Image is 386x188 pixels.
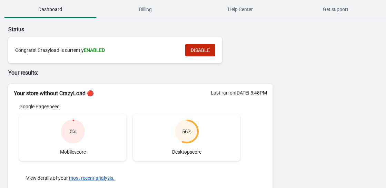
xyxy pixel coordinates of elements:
button: most recent analysis. [69,175,115,181]
span: Billing [99,3,192,15]
p: Status [8,25,273,34]
span: ENABLED [84,47,105,53]
span: Get support [289,3,382,15]
span: Help Center [195,3,287,15]
h2: Your store without CrazyLoad 🔴 [14,89,267,98]
button: Dashboard [3,0,98,18]
span: DISABLE [191,47,210,53]
div: 0 % [70,128,76,135]
div: Congrats! Crazyload is currently [15,47,178,54]
p: Your results: [8,69,273,77]
span: Dashboard [4,3,97,15]
div: 56 % [182,128,191,135]
div: Desktop score [133,114,240,161]
div: Mobile score [19,114,126,161]
button: DISABLE [185,44,215,56]
div: Last ran on [DATE] 5:48PM [211,89,267,96]
div: Google PageSpeed [19,103,240,110]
